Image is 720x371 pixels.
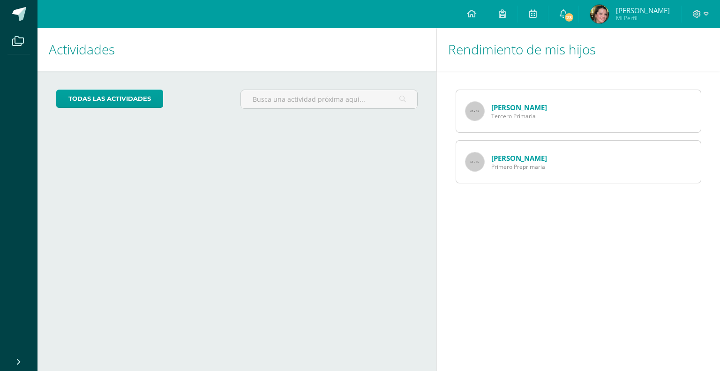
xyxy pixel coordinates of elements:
img: ed9df393e7705bac491ebdbe7562c964.png [590,5,609,23]
span: 23 [563,12,574,23]
img: 65x65 [465,102,484,121]
img: 65x65 [465,152,484,171]
a: [PERSON_NAME] [491,153,547,163]
a: [PERSON_NAME] [491,103,547,112]
h1: Rendimiento de mis hijos [448,28,709,71]
h1: Actividades [49,28,425,71]
span: Mi Perfil [616,14,670,22]
input: Busca una actividad próxima aquí... [241,90,417,108]
a: todas las Actividades [56,90,163,108]
span: Tercero Primaria [491,112,547,120]
span: Primero Preprimaria [491,163,547,171]
span: [PERSON_NAME] [616,6,670,15]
